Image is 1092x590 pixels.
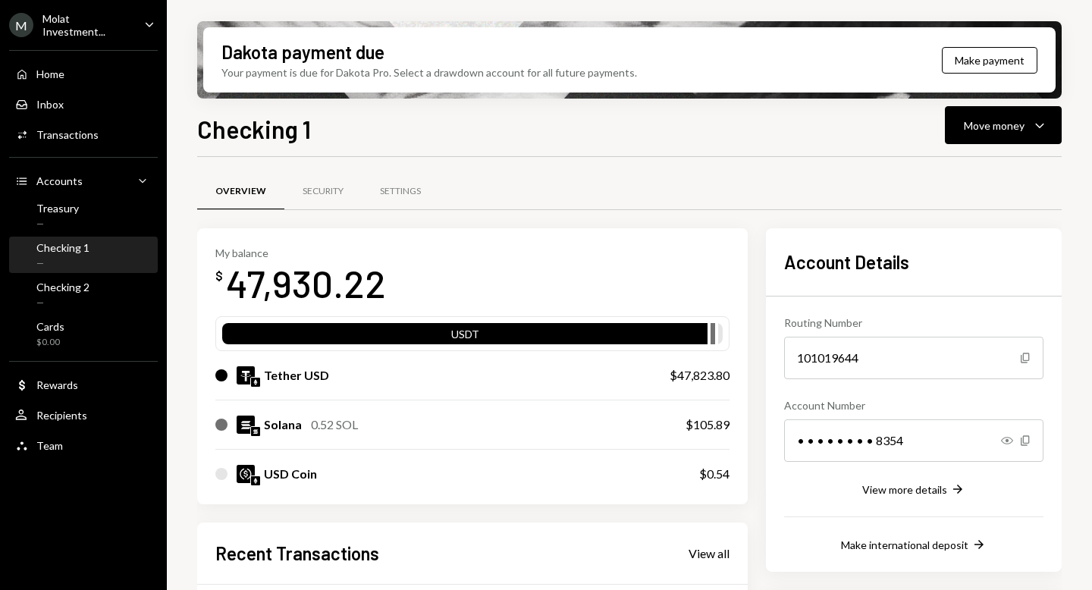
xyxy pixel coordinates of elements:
div: 0.52 SOL [311,416,358,434]
div: Recipients [36,409,87,422]
div: Account Number [784,397,1043,413]
a: Home [9,60,158,87]
div: 47,930.22 [226,259,386,307]
a: Checking 2— [9,276,158,312]
a: Checking 1— [9,237,158,273]
a: View all [689,544,730,561]
a: Settings [362,172,439,211]
div: Inbox [36,98,64,111]
a: Team [9,432,158,459]
img: SOL [237,416,255,434]
img: USDC [237,465,255,483]
a: Security [284,172,362,211]
img: USDT [237,366,255,384]
div: Molat Investment... [42,12,132,38]
div: USDT [222,326,708,347]
div: $105.89 [686,416,730,434]
div: Settings [380,185,421,198]
div: Tether USD [264,366,329,384]
div: Move money [964,118,1025,133]
div: Dakota payment due [221,39,384,64]
h2: Account Details [784,249,1043,275]
div: Team [36,439,63,452]
div: Checking 1 [36,241,89,254]
a: Treasury— [9,197,158,234]
div: Cards [36,320,64,333]
a: Overview [197,172,284,211]
a: Cards$0.00 [9,315,158,352]
div: Accounts [36,174,83,187]
div: Solana [264,416,302,434]
a: Recipients [9,401,158,428]
a: Rewards [9,371,158,398]
img: ethereum-mainnet [251,476,260,485]
a: Inbox [9,90,158,118]
div: View more details [862,483,947,496]
div: • • • • • • • • 8354 [784,419,1043,462]
button: Make payment [942,47,1037,74]
div: Your payment is due for Dakota Pro. Select a drawdown account for all future payments. [221,64,637,80]
div: Routing Number [784,315,1043,331]
div: Home [36,67,64,80]
h2: Recent Transactions [215,541,379,566]
div: Treasury [36,202,79,215]
div: 101019644 [784,337,1043,379]
div: Checking 2 [36,281,89,293]
h1: Checking 1 [197,114,311,144]
div: Overview [215,185,266,198]
div: My balance [215,246,386,259]
div: $47,823.80 [670,366,730,384]
div: View all [689,546,730,561]
div: Make international deposit [841,538,968,551]
div: USD Coin [264,465,317,483]
div: $0.00 [36,336,64,349]
div: — [36,218,79,231]
button: View more details [862,482,965,498]
div: Rewards [36,378,78,391]
div: — [36,257,89,270]
button: Move money [945,106,1062,144]
a: Accounts [9,167,158,194]
a: Transactions [9,121,158,148]
div: $ [215,268,223,284]
button: Make international deposit [841,537,987,554]
div: M [9,13,33,37]
img: ethereum-mainnet [251,378,260,387]
img: solana-mainnet [251,427,260,436]
div: Transactions [36,128,99,141]
div: — [36,297,89,309]
div: $0.54 [699,465,730,483]
div: Security [303,185,344,198]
